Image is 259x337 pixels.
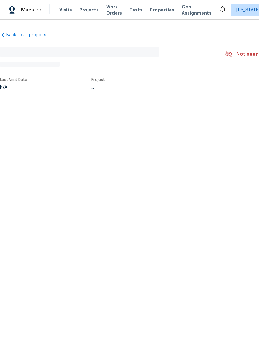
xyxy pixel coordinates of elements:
span: Maestro [21,7,42,13]
span: Geo Assignments [182,4,211,16]
span: Tasks [129,8,143,12]
span: Project [91,78,105,82]
div: ... [91,85,211,90]
span: Work Orders [106,4,122,16]
span: Projects [80,7,99,13]
span: Visits [59,7,72,13]
span: Properties [150,7,174,13]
